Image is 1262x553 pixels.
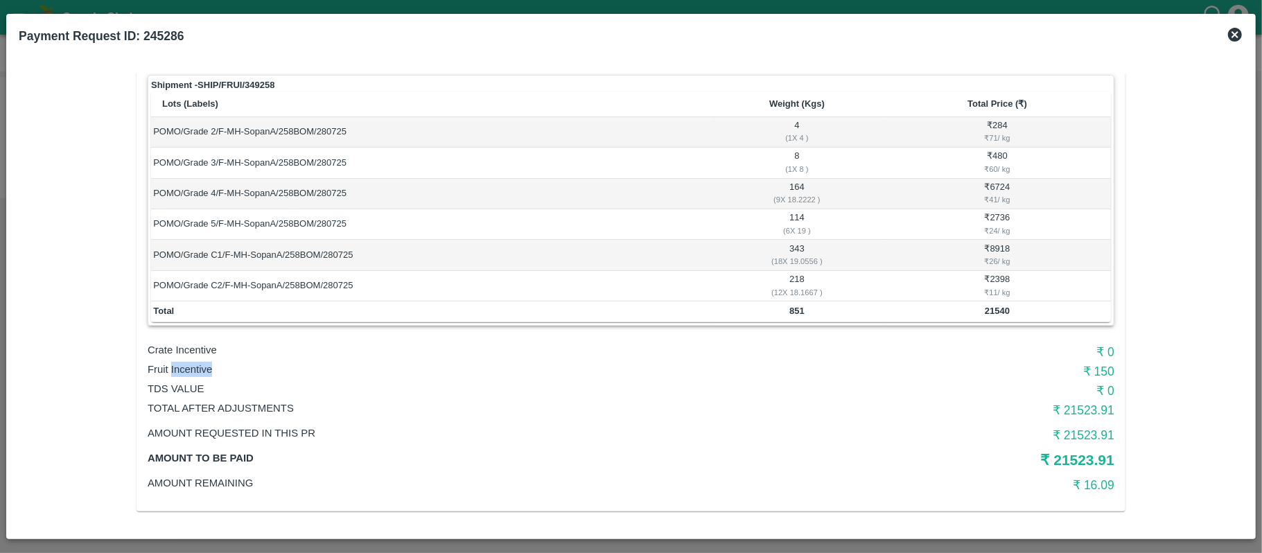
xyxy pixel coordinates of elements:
td: ₹ 6724 [884,179,1111,209]
b: 21540 [985,306,1010,316]
h5: ₹ 21523.91 [792,450,1114,470]
b: Total [153,306,174,316]
p: Total After adjustments [148,401,792,416]
p: Amount Requested in this PR [148,425,792,441]
td: ₹ 8918 [884,240,1111,270]
div: ( 18 X 19.0556 ) [712,255,882,267]
td: ₹ 480 [884,148,1111,178]
div: ₹ 26 / kg [886,255,1108,267]
b: Payment Request ID: 245286 [19,29,184,43]
div: ( 1 X 8 ) [712,163,882,175]
p: Crate Incentive [148,342,792,358]
div: ₹ 11 / kg [886,286,1108,299]
h6: ₹ 21523.91 [792,401,1114,420]
td: POMO/Grade 5/F-MH-SopanA/258BOM/280725 [151,209,710,240]
td: 164 [710,179,884,209]
b: Lots (Labels) [162,98,218,109]
td: ₹ 2736 [884,209,1111,240]
td: 4 [710,117,884,148]
div: ( 9 X 18.2222 ) [712,193,882,206]
h6: ₹ 16.09 [792,475,1114,495]
b: Weight (Kgs) [769,98,825,109]
div: ( 12 X 18.1667 ) [712,286,882,299]
td: ₹ 284 [884,117,1111,148]
p: TDS VALUE [148,381,792,396]
h6: ₹ 0 [792,381,1114,401]
td: 8 [710,148,884,178]
b: 851 [789,306,805,316]
div: ₹ 24 / kg [886,225,1108,237]
td: POMO/Grade 2/F-MH-SopanA/258BOM/280725 [151,117,710,148]
p: Amount Remaining [148,475,792,491]
p: Fruit Incentive [148,362,792,377]
td: POMO/Grade C2/F-MH-SopanA/258BOM/280725 [151,271,710,301]
div: ₹ 41 / kg [886,193,1108,206]
div: ₹ 71 / kg [886,132,1108,144]
td: 218 [710,271,884,301]
strong: Shipment - SHIP/FRUI/349258 [151,78,274,92]
td: POMO/Grade C1/F-MH-SopanA/258BOM/280725 [151,240,710,270]
b: Total Price (₹) [967,98,1027,109]
td: ₹ 2398 [884,271,1111,301]
p: Amount to be paid [148,450,792,466]
td: 343 [710,240,884,270]
td: POMO/Grade 4/F-MH-SopanA/258BOM/280725 [151,179,710,209]
div: ( 6 X 19 ) [712,225,882,237]
td: 114 [710,209,884,240]
div: ₹ 60 / kg [886,163,1108,175]
div: ( 1 X 4 ) [712,132,882,144]
td: POMO/Grade 3/F-MH-SopanA/258BOM/280725 [151,148,710,178]
h6: ₹ 0 [792,342,1114,362]
h6: ₹ 21523.91 [792,425,1114,445]
h6: ₹ 150 [792,362,1114,381]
